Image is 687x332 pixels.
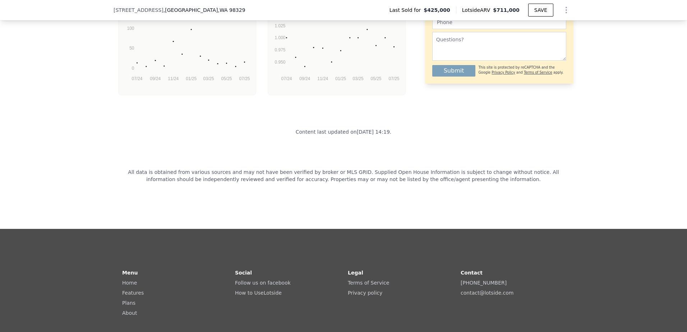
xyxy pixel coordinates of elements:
[296,127,392,169] div: Content last updated on [DATE] 14:19 .
[239,76,250,81] text: 07/25
[127,26,134,31] text: 100
[132,76,143,81] text: 07/24
[274,20,400,92] svg: A chart.
[424,6,450,14] span: $425,000
[493,7,520,13] span: $711,000
[281,76,292,81] text: 07/24
[432,15,566,29] input: Phone
[275,47,286,52] text: 0.975
[461,280,507,286] a: [PHONE_NUMBER]
[122,270,138,276] strong: Menu
[275,35,286,40] text: 1.000
[132,66,134,71] text: 0
[122,310,137,316] a: About
[122,280,137,286] a: Home
[163,6,245,14] span: , [GEOGRAPHIC_DATA]
[348,280,389,286] a: Terms of Service
[559,3,573,17] button: Show Options
[218,7,245,13] span: , WA 98329
[114,6,163,14] span: [STREET_ADDRESS]
[353,76,364,81] text: 03/25
[348,270,363,276] strong: Legal
[275,23,286,28] text: 1.025
[462,6,493,14] span: Lotside ARV
[461,270,483,276] strong: Contact
[235,270,252,276] strong: Social
[186,76,197,81] text: 01/25
[235,280,291,286] a: Follow us on facebook
[129,46,134,51] text: 50
[318,76,328,81] text: 11/24
[122,290,144,296] a: Features
[461,290,513,296] a: contact@lotside.com
[348,290,382,296] a: Privacy policy
[150,76,161,81] text: 09/24
[221,76,232,81] text: 05/25
[336,76,346,81] text: 01/25
[235,290,282,296] a: How to UseLotside
[524,70,552,74] a: Terms of Service
[124,20,250,92] svg: A chart.
[300,76,310,81] text: 09/24
[528,4,553,17] button: SAVE
[389,76,400,81] text: 07/25
[168,76,179,81] text: 11/24
[371,76,382,81] text: 05/25
[432,65,476,77] button: Submit
[389,6,424,14] span: Last Sold for
[275,60,286,65] text: 0.950
[203,76,214,81] text: 03/25
[478,65,566,75] div: This site is protected by reCAPTCHA and the Google and apply.
[492,70,515,74] a: Privacy Policy
[114,169,573,215] div: All data is obtained from various sources and may not have been verified by broker or MLS GRID. S...
[122,300,135,306] a: Plans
